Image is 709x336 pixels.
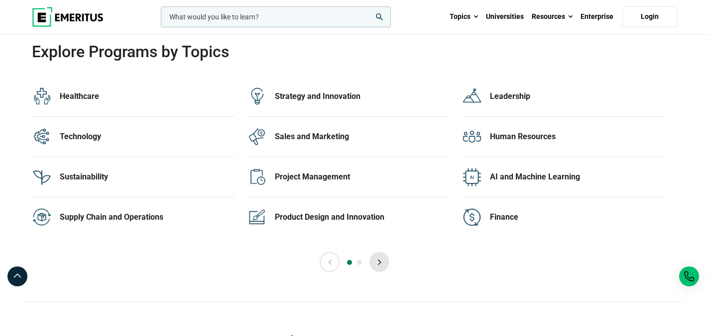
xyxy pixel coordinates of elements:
img: Explore Programmes by Category [247,167,267,187]
button: 2 of 2 [357,260,362,265]
img: Explore Programmes by Category [462,167,482,187]
a: Explore Programmes by Category Technology [32,117,235,157]
div: Sustainability [60,171,235,182]
img: Explore Programmes by Category [462,127,482,147]
div: Sales and Marketing [275,131,450,142]
a: Explore Programmes by Category Finance [462,197,665,237]
img: Explore Programmes by Category [247,207,267,227]
a: Explore Programmes by Category Product Design and Innovation [247,197,450,237]
div: Product Design and Innovation [275,212,450,223]
div: Supply Chain and Operations [60,212,235,223]
div: Project Management [275,171,450,182]
div: Strategy and Innovation [275,91,450,102]
a: Login [622,6,677,27]
a: Explore Programmes by Category Sustainability [32,157,235,197]
h2: Explore Programs by Topics [32,42,612,62]
a: Explore Programmes by Category Strategy and Innovation [247,77,450,117]
button: Previous [320,252,340,272]
a: Explore Programmes by Category Leadership [462,77,665,117]
a: Explore Programmes by Category Human Resources [462,117,665,157]
button: 1 of 2 [347,260,352,265]
img: Explore Programmes by Category [32,127,52,147]
a: Explore Programmes by Category Supply Chain and Operations [32,197,235,237]
img: Explore Programmes by Category [247,86,267,106]
a: Explore Programmes by Category AI and Machine Learning [462,157,665,197]
div: Technology [60,131,235,142]
button: Next [369,252,389,272]
div: Finance [490,212,665,223]
a: Explore Programmes by Category Healthcare [32,77,235,117]
img: Explore Programmes by Category [32,207,52,227]
div: Healthcare [60,91,235,102]
img: Explore Programmes by Category [247,127,267,147]
img: Explore Programmes by Category [462,207,482,227]
div: Leadership [490,91,665,102]
img: Explore Programmes by Category [32,86,52,106]
input: woocommerce-product-search-field-0 [161,6,391,27]
a: Explore Programmes by Category Project Management [247,157,450,197]
a: Explore Programmes by Category Sales and Marketing [247,117,450,157]
div: Human Resources [490,131,665,142]
div: AI and Machine Learning [490,171,665,182]
img: Explore Programmes by Category [462,86,482,106]
img: Explore Programmes by Category [32,167,52,187]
